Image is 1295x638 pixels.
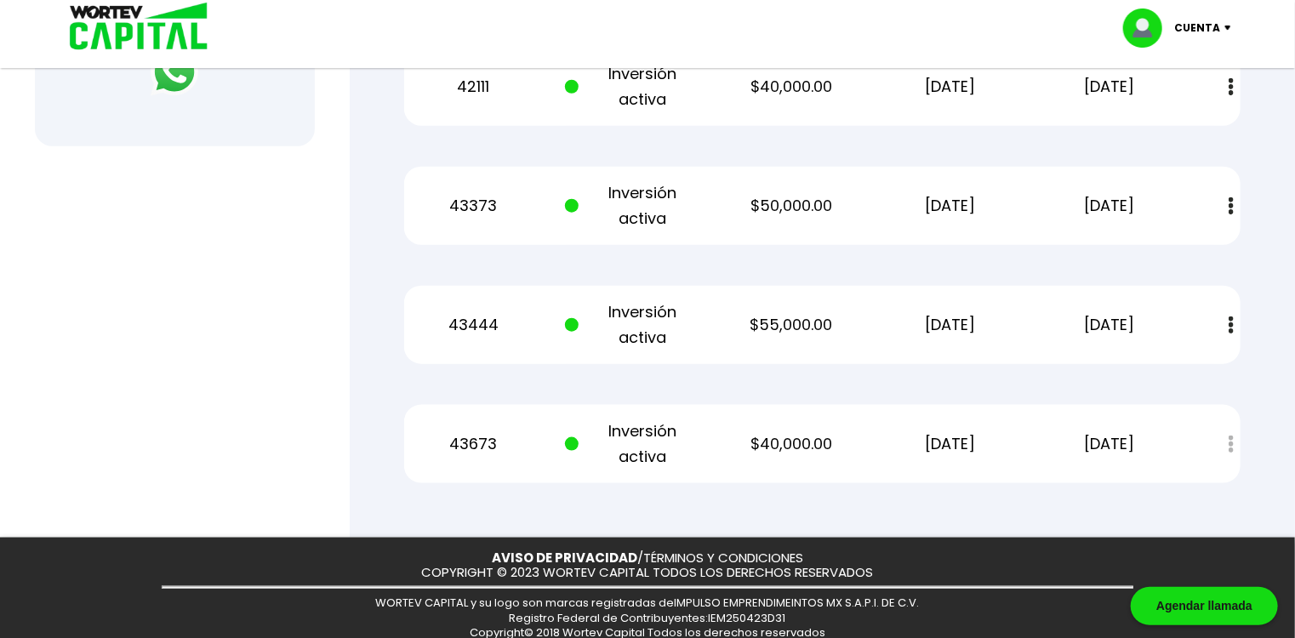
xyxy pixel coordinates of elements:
[151,48,198,96] img: logos_whatsapp-icon.242b2217.svg
[407,431,540,457] p: 43673
[565,180,699,231] p: Inversión activa
[407,74,540,100] p: 42111
[1174,15,1220,41] p: Cuenta
[565,419,699,470] p: Inversión activa
[492,551,803,566] p: /
[883,431,1017,457] p: [DATE]
[724,312,858,338] p: $55,000.00
[407,312,540,338] p: 43444
[376,595,920,611] span: WORTEV CAPITAL y su logo son marcas registradas de IMPULSO EMPRENDIMEINTOS MX S.A.P.I. DE C.V.
[565,299,699,350] p: Inversión activa
[422,566,874,580] p: COPYRIGHT © 2023 WORTEV CAPITAL TODOS LOS DERECHOS RESERVADOS
[1042,431,1176,457] p: [DATE]
[1131,587,1278,625] div: Agendar llamada
[724,431,858,457] p: $40,000.00
[1042,74,1176,100] p: [DATE]
[1123,9,1174,48] img: profile-image
[510,610,786,626] span: Registro Federal de Contribuyentes: IEM250423D31
[883,74,1017,100] p: [DATE]
[724,193,858,219] p: $50,000.00
[1220,26,1243,31] img: icon-down
[883,193,1017,219] p: [DATE]
[565,61,699,112] p: Inversión activa
[1042,312,1176,338] p: [DATE]
[407,193,540,219] p: 43373
[492,549,637,567] a: AVISO DE PRIVACIDAD
[643,549,803,567] a: TÉRMINOS Y CONDICIONES
[724,74,858,100] p: $40,000.00
[883,312,1017,338] p: [DATE]
[1042,193,1176,219] p: [DATE]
